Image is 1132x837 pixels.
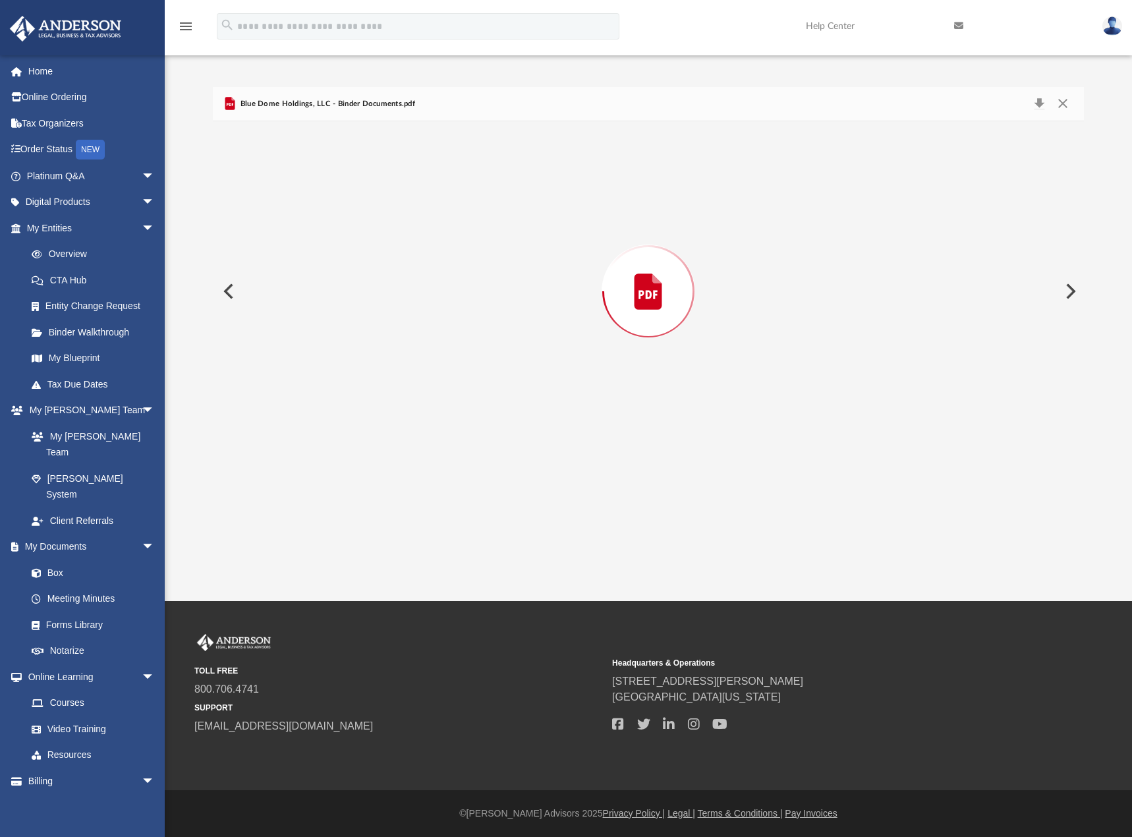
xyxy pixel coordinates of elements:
[9,84,175,111] a: Online Ordering
[165,807,1132,821] div: ©[PERSON_NAME] Advisors 2025
[194,665,603,677] small: TOLL FREE
[9,136,175,163] a: Order StatusNEW
[142,664,168,691] span: arrow_drop_down
[9,397,168,424] a: My [PERSON_NAME] Teamarrow_drop_down
[18,241,175,268] a: Overview
[612,676,803,687] a: [STREET_ADDRESS][PERSON_NAME]
[785,808,837,819] a: Pay Invoices
[142,397,168,424] span: arrow_drop_down
[18,742,168,768] a: Resources
[18,638,168,664] a: Notarize
[9,189,175,216] a: Digital Productsarrow_drop_down
[18,612,161,638] a: Forms Library
[18,267,175,293] a: CTA Hub
[1102,16,1122,36] img: User Pic
[76,140,105,159] div: NEW
[9,163,175,189] a: Platinum Q&Aarrow_drop_down
[1055,273,1084,310] button: Next File
[18,690,168,716] a: Courses
[194,720,373,732] a: [EMAIL_ADDRESS][DOMAIN_NAME]
[18,371,175,397] a: Tax Due Dates
[1051,95,1075,113] button: Close
[612,657,1021,669] small: Headquarters & Operations
[6,16,125,42] img: Anderson Advisors Platinum Portal
[612,691,781,703] a: [GEOGRAPHIC_DATA][US_STATE]
[178,25,194,34] a: menu
[667,808,695,819] a: Legal |
[142,768,168,795] span: arrow_drop_down
[9,534,168,560] a: My Documentsarrow_drop_down
[142,534,168,561] span: arrow_drop_down
[220,18,235,32] i: search
[18,716,161,742] a: Video Training
[18,465,168,507] a: [PERSON_NAME] System
[9,215,175,241] a: My Entitiesarrow_drop_down
[18,560,161,586] a: Box
[18,345,168,372] a: My Blueprint
[9,110,175,136] a: Tax Organizers
[238,98,415,110] span: Blue Dome Holdings, LLC - Binder Documents.pdf
[142,189,168,216] span: arrow_drop_down
[213,273,242,310] button: Previous File
[9,768,175,794] a: Billingarrow_drop_down
[213,87,1083,462] div: Preview
[18,586,168,612] a: Meeting Minutes
[142,163,168,190] span: arrow_drop_down
[698,808,783,819] a: Terms & Conditions |
[603,808,665,819] a: Privacy Policy |
[18,507,168,534] a: Client Referrals
[1028,95,1052,113] button: Download
[194,634,273,651] img: Anderson Advisors Platinum Portal
[9,58,175,84] a: Home
[18,293,175,320] a: Entity Change Request
[194,683,259,695] a: 800.706.4741
[18,423,161,465] a: My [PERSON_NAME] Team
[18,319,175,345] a: Binder Walkthrough
[142,215,168,242] span: arrow_drop_down
[9,664,168,690] a: Online Learningarrow_drop_down
[194,702,603,714] small: SUPPORT
[178,18,194,34] i: menu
